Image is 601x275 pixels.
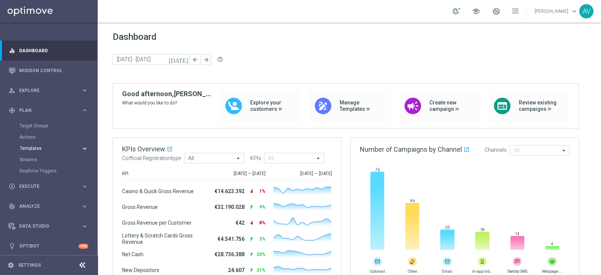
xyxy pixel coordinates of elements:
[9,203,15,210] i: track_changes
[534,6,579,17] a: [PERSON_NAME]keyboard_arrow_down
[9,41,88,60] div: Dashboard
[18,263,41,267] a: Settings
[20,154,97,165] div: Streams
[19,41,88,60] a: Dashboard
[81,145,88,152] i: keyboard_arrow_right
[9,203,81,210] div: Analyze
[9,223,81,230] div: Data Studio
[579,4,593,18] div: AV
[9,243,15,249] i: lightbulb
[19,184,81,189] span: Execute
[20,157,78,163] a: Streams
[8,203,89,209] button: track_changes Analyze keyboard_arrow_right
[9,107,81,114] div: Plan
[20,165,97,177] div: Realtime Triggers
[9,87,81,94] div: Explore
[81,107,88,114] i: keyboard_arrow_right
[20,146,81,151] div: Templates
[20,120,97,131] div: Target Groups
[20,145,89,151] button: Templates keyboard_arrow_right
[9,87,15,94] i: person_search
[20,146,74,151] span: Templates
[472,7,480,15] span: school
[8,68,89,74] button: Mission Control
[81,203,88,210] i: keyboard_arrow_right
[9,236,88,256] div: Optibot
[79,244,88,249] div: +10
[81,223,88,230] i: keyboard_arrow_right
[20,131,97,143] div: Actions
[20,123,78,129] a: Target Groups
[19,204,81,209] span: Analyze
[9,60,88,80] div: Mission Control
[19,236,79,256] a: Optibot
[9,107,15,114] i: gps_fixed
[81,183,88,190] i: keyboard_arrow_right
[8,107,89,113] button: gps_fixed Plan keyboard_arrow_right
[8,262,14,269] i: settings
[19,88,81,93] span: Explore
[8,88,89,94] button: person_search Explore keyboard_arrow_right
[19,60,88,80] a: Mission Control
[8,48,89,54] button: equalizer Dashboard
[81,87,88,94] i: keyboard_arrow_right
[9,183,81,190] div: Execute
[9,183,15,190] i: play_circle_outline
[9,47,15,54] i: equalizer
[8,183,89,189] button: play_circle_outline Execute keyboard_arrow_right
[570,7,578,15] span: keyboard_arrow_down
[8,243,89,249] button: lightbulb Optibot +10
[19,224,81,228] span: Data Studio
[20,168,78,174] a: Realtime Triggers
[8,223,89,229] button: Data Studio keyboard_arrow_right
[20,143,97,154] div: Templates
[20,134,78,140] a: Actions
[19,108,81,113] span: Plan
